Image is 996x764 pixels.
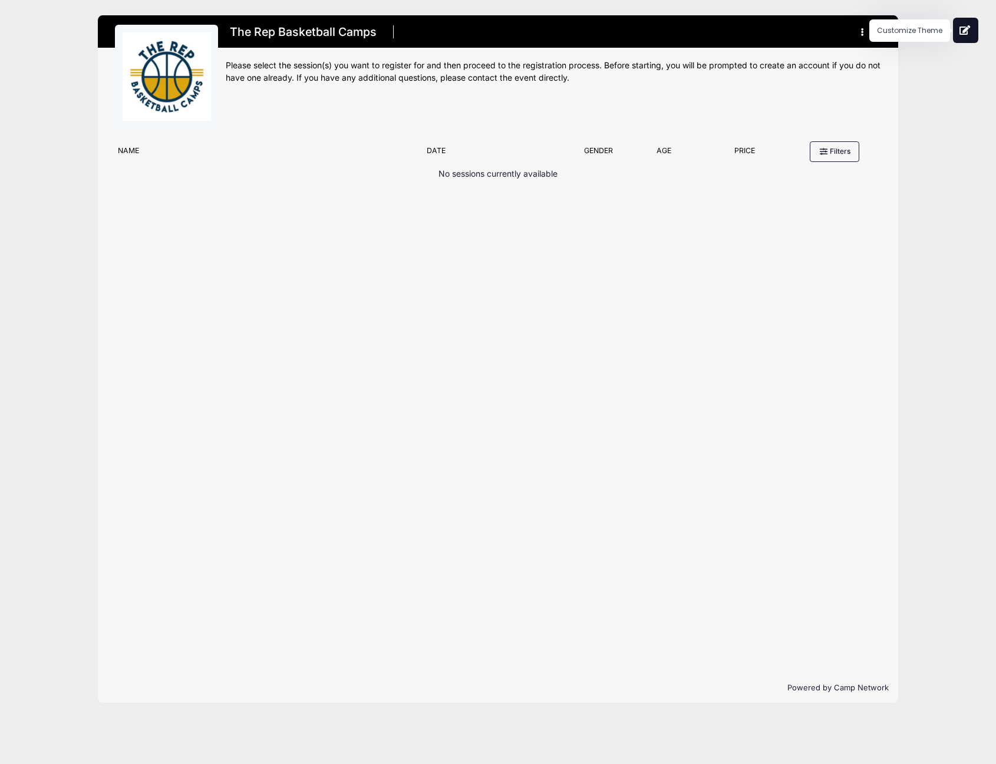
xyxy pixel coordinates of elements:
div: Date [421,145,568,162]
div: Please select the session(s) you want to register for and then proceed to the registration proces... [226,59,881,84]
p: No sessions currently available [438,168,558,180]
div: Age [629,145,699,162]
div: Price [698,145,791,162]
img: logo [123,32,211,121]
div: Customize Theme [869,19,950,42]
h1: The Rep Basketball Camps [226,22,380,42]
button: Filters [810,141,859,161]
div: Gender [568,145,629,162]
p: Powered by Camp Network [107,682,889,694]
div: Name [112,145,421,162]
